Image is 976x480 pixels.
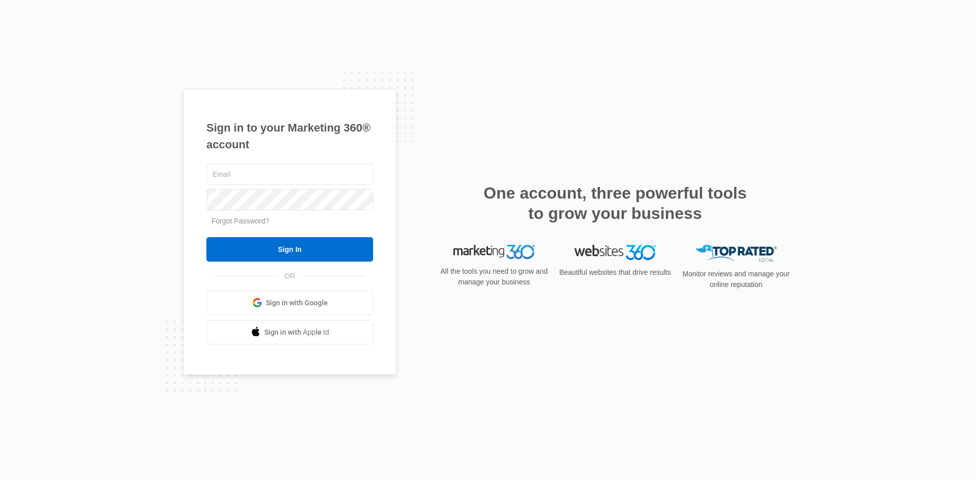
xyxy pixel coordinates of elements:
[206,320,373,344] a: Sign in with Apple Id
[558,267,672,278] p: Beautiful websites that drive results
[679,269,793,290] p: Monitor reviews and manage your online reputation
[266,298,328,308] span: Sign in with Google
[437,266,551,287] p: All the tools you need to grow and manage your business
[206,164,373,185] input: Email
[480,183,750,223] h2: One account, three powerful tools to grow your business
[695,245,777,262] img: Top Rated Local
[206,237,373,262] input: Sign In
[206,119,373,153] h1: Sign in to your Marketing 360® account
[211,217,269,225] a: Forgot Password?
[453,245,535,259] img: Marketing 360
[206,291,373,315] a: Sign in with Google
[264,327,329,338] span: Sign in with Apple Id
[574,245,656,260] img: Websites 360
[278,271,302,281] span: OR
